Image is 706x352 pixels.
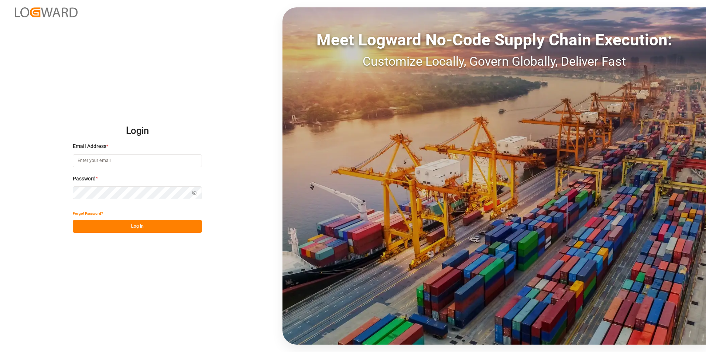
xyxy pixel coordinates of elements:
[73,220,202,233] button: Log In
[73,119,202,143] h2: Login
[282,28,706,52] div: Meet Logward No-Code Supply Chain Execution:
[73,175,96,183] span: Password
[282,52,706,71] div: Customize Locally, Govern Globally, Deliver Fast
[73,154,202,167] input: Enter your email
[73,207,103,220] button: Forgot Password?
[73,142,106,150] span: Email Address
[15,7,78,17] img: Logward_new_orange.png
